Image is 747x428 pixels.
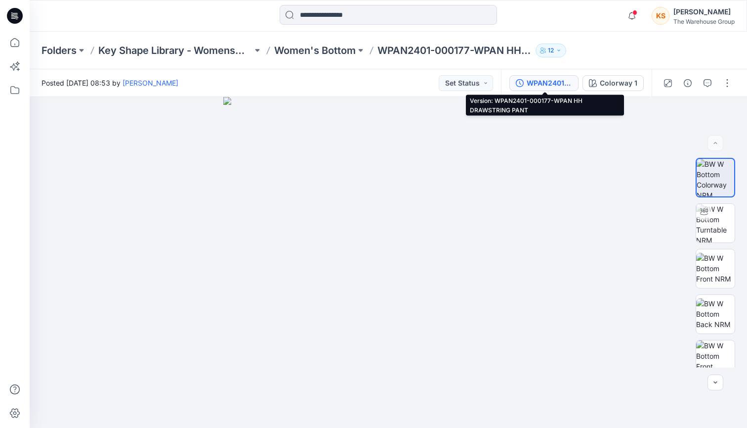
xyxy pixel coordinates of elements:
[696,340,735,379] img: BW W Bottom Front CloseUp NRM
[696,298,735,330] img: BW W Bottom Back NRM
[536,44,566,57] button: 12
[673,18,735,25] div: The Warehouse Group
[696,204,735,242] img: BW W Bottom Turntable NRM
[41,44,77,57] a: Folders
[673,6,735,18] div: [PERSON_NAME]
[509,75,579,91] button: WPAN2401-000177-WPAN HH DRAWSTRING PANT
[527,78,572,89] div: WPAN2401-000177-WPAN HH DRAWSTRING PANT
[377,44,532,57] p: WPAN2401-000177-WPAN HH DRAWSTRING PANT
[223,97,554,428] img: eyJhbGciOiJIUzI1NiIsImtpZCI6IjAiLCJzbHQiOiJzZXMiLCJ0eXAiOiJKV1QifQ.eyJkYXRhIjp7InR5cGUiOiJzdG9yYW...
[697,159,734,196] img: BW W Bottom Colorway NRM
[582,75,644,91] button: Colorway 1
[696,253,735,284] img: BW W Bottom Front NRM
[680,75,696,91] button: Details
[274,44,356,57] a: Women's Bottom
[41,78,178,88] span: Posted [DATE] 08:53 by
[652,7,669,25] div: KS
[548,45,554,56] p: 12
[98,44,252,57] a: Key Shape Library - Womenswear
[123,79,178,87] a: [PERSON_NAME]
[600,78,637,89] div: Colorway 1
